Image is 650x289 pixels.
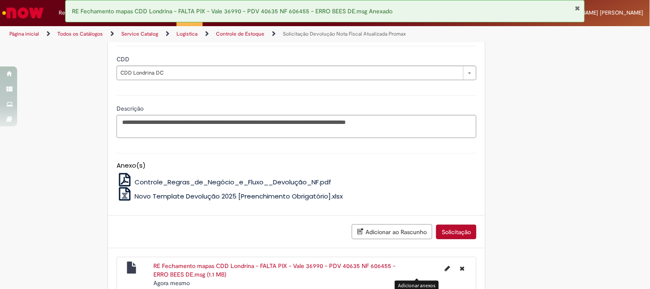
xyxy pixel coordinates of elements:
[117,115,476,138] textarea: Descrição
[575,5,580,12] button: Fechar Notificação
[121,30,158,37] a: Service Catalog
[436,225,476,239] button: Solicitação
[117,192,343,201] a: Novo Template Devolução 2025 [Preenchimento Obrigatório].xlsx
[59,9,89,17] span: Requisições
[455,262,470,275] button: Excluir RE Fechamento mapas CDD Londrina - FALTA PIX - Vale 36990 - PDV 40635 NF 606455 - ERRO BE...
[1,4,45,21] img: ServiceNow
[117,162,476,169] h5: Anexo(s)
[6,26,427,42] ul: Trilhas de página
[135,178,331,187] span: Controle_Regras_de_Negócio_e_Fluxo__Devolução_NF.pdf
[135,192,343,201] span: Novo Template Devolução 2025 [Preenchimento Obrigatório].xlsx
[539,9,644,16] span: Liliam [PERSON_NAME] [PERSON_NAME]
[57,30,103,37] a: Todos os Catálogos
[117,55,131,63] span: CDD
[117,105,145,112] span: Descrição
[120,66,459,80] span: CDD Londrina DC
[153,279,190,287] time: 29/08/2025 09:14:02
[153,262,395,278] a: RE Fechamento mapas CDD Londrina - FALTA PIX - Vale 36990 - PDV 40635 NF 606455 - ERRO BEES DE.ms...
[72,7,393,15] span: RE Fechamento mapas CDD Londrina - FALTA PIX - Vale 36990 - PDV 40635 NF 606455 - ERRO BEES DE.ms...
[352,224,432,239] button: Adicionar ao Rascunho
[153,279,190,287] span: Agora mesmo
[117,178,331,187] a: Controle_Regras_de_Negócio_e_Fluxo__Devolução_NF.pdf
[216,30,264,37] a: Controle de Estoque
[177,30,198,37] a: Logistica
[283,30,406,37] a: Solicitação Devolução Nota Fiscal Atualizada Promax
[9,30,39,37] a: Página inicial
[440,262,455,275] button: Editar nome de arquivo RE Fechamento mapas CDD Londrina - FALTA PIX - Vale 36990 - PDV 40635 NF 6...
